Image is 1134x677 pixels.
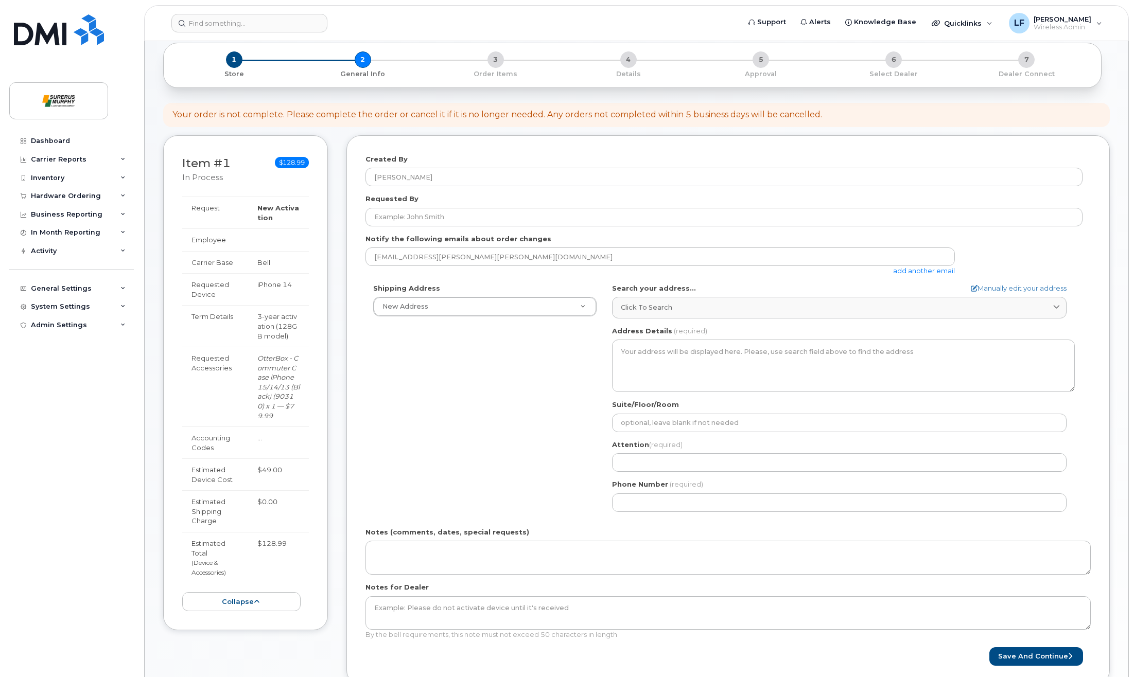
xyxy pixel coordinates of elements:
[612,400,679,409] label: Suite/Floor/Room
[838,12,923,32] a: Knowledge Base
[182,197,248,228] td: Request
[182,273,248,305] td: Requested Device
[382,302,428,310] span: New Address
[757,17,786,27] span: Support
[365,194,418,204] label: Requested By
[612,479,668,489] label: Phone Number
[670,480,703,488] span: (required)
[373,283,440,293] label: Shipping Address
[182,426,248,458] td: Accounting Codes
[172,109,822,121] div: Your order is not complete. Please complete the order or cancel it if it is no longer needed. Any...
[248,490,309,532] td: $0.00
[612,297,1067,318] a: Click to search
[649,440,683,449] span: (required)
[226,51,242,68] span: 1
[182,228,248,251] td: Employee
[674,327,707,335] span: (required)
[172,68,296,79] a: 1 Store
[182,592,301,611] button: collapse
[1034,15,1091,23] span: [PERSON_NAME]
[365,527,529,537] label: Notes (comments, dates, special requests)
[365,630,617,638] span: By the bell requirements, this note must not exceed 50 characters in length
[248,251,309,274] td: Bell
[924,13,1000,33] div: Quicklinks
[809,17,831,27] span: Alerts
[182,532,248,583] td: Estimated Total
[257,204,299,222] strong: New Activation
[854,17,916,27] span: Knowledge Base
[257,434,262,442] span: …
[182,173,223,182] small: in process
[374,297,596,316] a: New Address
[612,440,683,450] label: Attention
[171,14,327,32] input: Find something...
[793,12,838,32] a: Alerts
[612,414,1067,432] input: optional, leave blank if not needed
[621,302,672,312] span: Click to search
[971,283,1067,293] a: Manually edit your address
[893,266,955,275] a: add another email
[176,69,292,79] p: Store
[248,305,309,347] td: 3-year activation (128GB model)
[365,247,955,266] input: Example: john@appleseed.com
[1002,13,1109,33] div: LJ Feller
[365,234,551,244] label: Notify the following emails about order changes
[191,559,226,576] small: (Device & Accessories)
[1014,17,1024,29] span: LF
[741,12,793,32] a: Support
[248,532,309,583] td: $128.99
[182,458,248,490] td: Estimated Device Cost
[182,157,231,183] h3: Item #1
[182,490,248,532] td: Estimated Shipping Charge
[248,458,309,490] td: $49.00
[257,354,300,419] i: OtterBox - Commuter Case iPhone 15/14/13 (Black) (90310) x 1 — $79.99
[989,647,1083,666] button: Save and Continue
[182,305,248,347] td: Term Details
[248,273,309,305] td: iPhone 14
[612,326,672,336] label: Address Details
[612,283,696,293] label: Search your address...
[365,582,429,592] label: Notes for Dealer
[1034,23,1091,31] span: Wireless Admin
[182,251,248,274] td: Carrier Base
[365,208,1083,226] input: Example: John Smith
[182,347,248,426] td: Requested Accessories
[365,154,408,164] label: Created By
[944,19,982,27] span: Quicklinks
[275,157,309,168] span: $128.99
